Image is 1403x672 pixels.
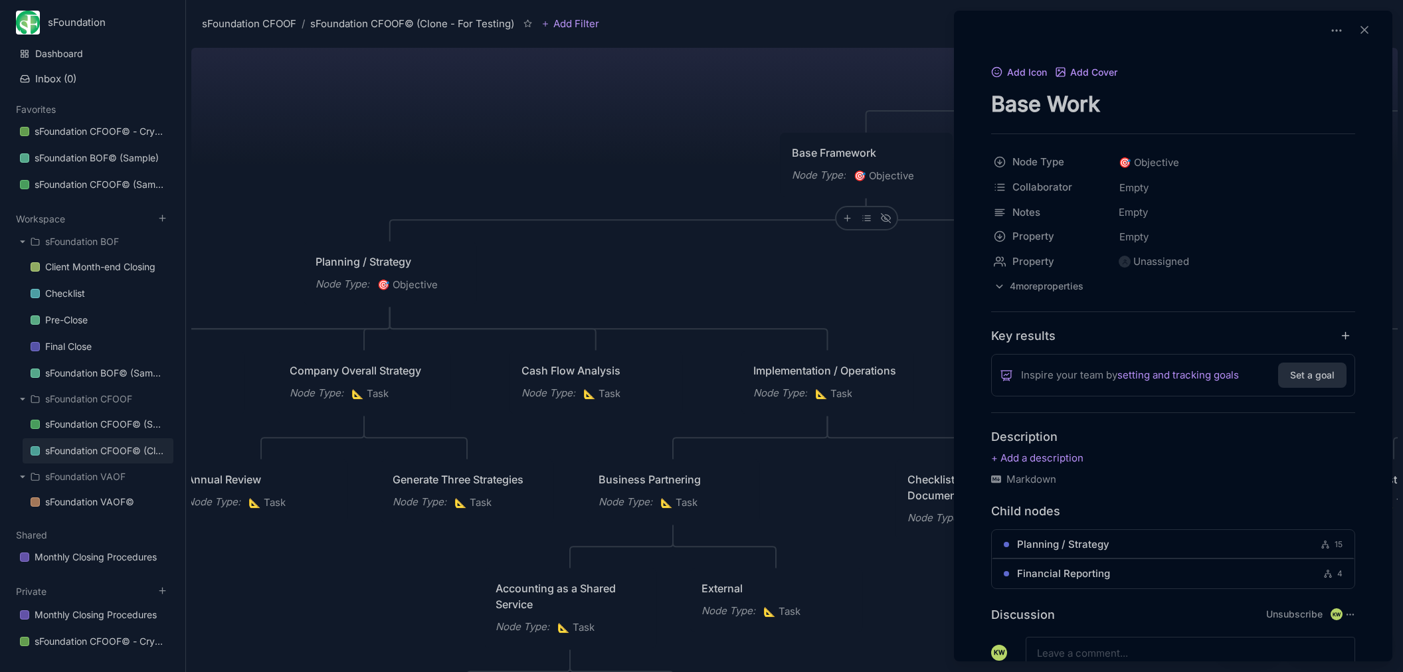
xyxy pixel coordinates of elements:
[1012,154,1100,170] span: Node Type
[1119,228,1149,246] span: Empty
[987,175,1115,199] button: Collaborator
[1017,566,1110,582] span: Financial Reporting
[991,175,1355,201] div: CollaboratorEmpty
[1266,608,1323,620] button: Unsubscribe
[1017,537,1343,552] a: Planning / Strategy 15
[1340,329,1356,342] button: add key result
[1017,566,1343,582] a: Financial Reporting 4
[1324,566,1343,582] div: 4
[987,250,1115,274] button: Property
[1119,179,1149,197] span: Empty
[1012,228,1100,244] span: Property
[991,503,1060,519] h4: Child nodes
[991,67,1047,79] button: Add Icon
[1331,608,1343,620] div: KW
[1321,537,1343,552] div: 15
[1133,254,1189,270] div: Unassigned
[991,471,1355,487] div: Markdown
[987,150,1115,174] button: Node Type
[1021,367,1239,383] span: Inspire your team by
[991,278,1086,295] button: 4moreproperties
[991,90,1355,118] textarea: node title
[991,429,1355,444] h4: Description
[1278,363,1347,388] button: Set a goal
[991,607,1055,622] h4: Discussion
[991,201,1355,224] div: NotesEmpty
[1119,155,1179,171] span: Objective
[1115,201,1355,224] div: Empty
[991,224,1355,250] div: PropertyEmpty
[987,224,1115,248] button: Property
[991,150,1355,175] div: Node Type🎯Objective
[1017,537,1109,552] span: Planning / Strategy
[1012,205,1100,220] span: Notes
[1055,67,1118,79] button: Add Cover
[991,250,1355,274] div: PropertyUnassigned
[1012,254,1100,270] span: Property
[987,201,1115,224] button: Notes
[1012,179,1100,195] span: Collaborator
[1119,156,1134,169] i: 🎯
[991,328,1056,343] h4: Key results
[1117,367,1239,383] a: setting and tracking goals
[991,645,1007,661] div: KW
